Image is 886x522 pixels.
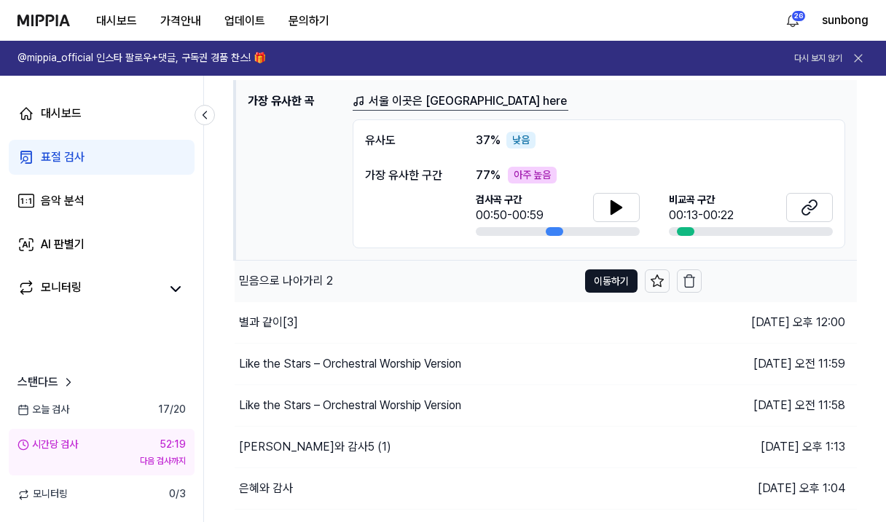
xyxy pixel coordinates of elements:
a: 업데이트 [213,1,277,41]
span: 오늘 검사 [17,403,69,417]
a: 대시보드 [9,96,195,131]
div: 은혜와 감사 [239,480,293,497]
div: [PERSON_NAME]와 감사5 (1) [239,438,391,456]
div: 믿음으로 나아가리 2 [239,272,333,290]
td: [DATE] 오전 11:58 [702,385,858,427]
div: 52:19 [160,438,186,452]
div: 표절 검사 [41,149,85,166]
a: 스탠다드 [17,373,76,391]
div: 26 [791,10,806,22]
div: 아주 높음 [508,167,557,184]
span: 77 % [476,167,501,184]
div: 가장 유사한 구간 [365,167,447,184]
button: 문의하기 [277,7,341,36]
div: 별과 같이[3] [239,314,298,331]
span: 스탠다드 [17,373,58,391]
td: [DATE] 오후 1:13 [702,427,858,468]
h1: 가장 유사한 곡 [248,92,341,249]
span: 비교곡 구간 [669,193,734,207]
button: sunbong [822,12,869,29]
td: [DATE] 오전 11:59 [702,344,858,385]
td: [DATE] 오후 9:24 [702,261,858,302]
div: Like the Stars – Orchestral Worship Version [239,397,461,414]
div: Like the Stars – Orchestral Worship Version [239,355,461,373]
div: AI 판별기 [41,236,85,253]
div: 음악 분석 [41,192,85,210]
div: 시간당 검사 [17,438,78,452]
span: 0 / 3 [169,487,186,502]
a: AI 판별기 [9,227,195,262]
span: 모니터링 [17,487,68,502]
div: 낮음 [506,132,536,149]
div: 유사도 [365,132,447,149]
span: 17 / 20 [158,403,186,417]
span: 37 % [476,132,501,149]
button: 가격안내 [149,7,213,36]
div: 00:50-00:59 [476,207,544,224]
button: 대시보드 [85,7,149,36]
a: 표절 검사 [9,140,195,175]
td: [DATE] 오후 1:04 [702,468,858,510]
img: logo [17,15,70,26]
button: 업데이트 [213,7,277,36]
button: 이동하기 [585,269,638,293]
div: 대시보드 [41,105,82,122]
a: 서울 이곳은 [GEOGRAPHIC_DATA] here [353,92,568,111]
div: 모니터링 [41,279,82,299]
h1: @mippia_official 인스타 팔로우+댓글, 구독권 경품 찬스! 🎁 [17,51,266,66]
td: [DATE] 오후 12:00 [702,302,858,344]
div: 다음 검사까지 [17,455,186,467]
button: 알림26 [781,9,804,32]
span: 검사곡 구간 [476,193,544,207]
div: 00:13-00:22 [669,207,734,224]
button: 다시 보지 않기 [794,52,842,65]
a: 모니터링 [17,279,160,299]
a: 음악 분석 [9,183,195,218]
img: 알림 [784,12,801,29]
